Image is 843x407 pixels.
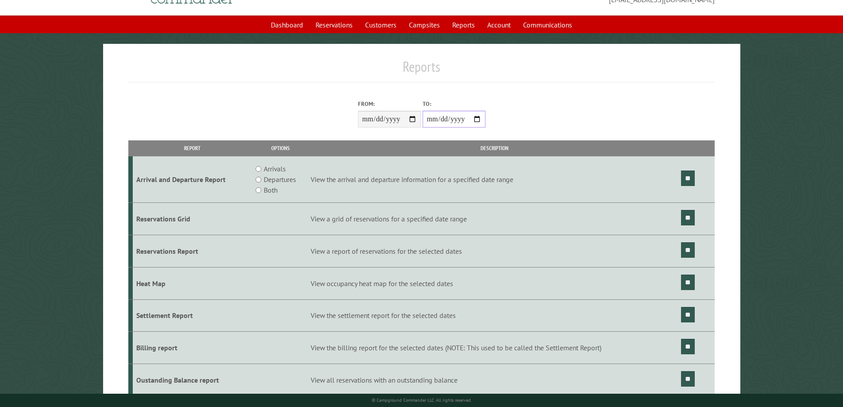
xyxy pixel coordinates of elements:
[133,267,252,299] td: Heat Map
[358,100,421,108] label: From:
[133,156,252,203] td: Arrival and Departure Report
[133,203,252,235] td: Reservations Grid
[251,140,309,156] th: Options
[482,16,516,33] a: Account
[133,140,252,156] th: Report
[309,332,680,364] td: View the billing report for the selected dates (NOTE: This used to be called the Settlement Report)
[309,364,680,396] td: View all reservations with an outstanding balance
[264,185,277,195] label: Both
[264,174,296,185] label: Departures
[309,267,680,299] td: View occupancy heat map for the selected dates
[423,100,485,108] label: To:
[264,163,286,174] label: Arrivals
[133,364,252,396] td: Oustanding Balance report
[309,203,680,235] td: View a grid of reservations for a specified date range
[133,299,252,332] td: Settlement Report
[372,397,472,403] small: © Campground Commander LLC. All rights reserved.
[309,235,680,267] td: View a report of reservations for the selected dates
[133,332,252,364] td: Billing report
[266,16,308,33] a: Dashboard
[310,16,358,33] a: Reservations
[404,16,445,33] a: Campsites
[447,16,480,33] a: Reports
[518,16,577,33] a: Communications
[360,16,402,33] a: Customers
[309,299,680,332] td: View the settlement report for the selected dates
[128,58,715,82] h1: Reports
[309,140,680,156] th: Description
[309,156,680,203] td: View the arrival and departure information for a specified date range
[133,235,252,267] td: Reservations Report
